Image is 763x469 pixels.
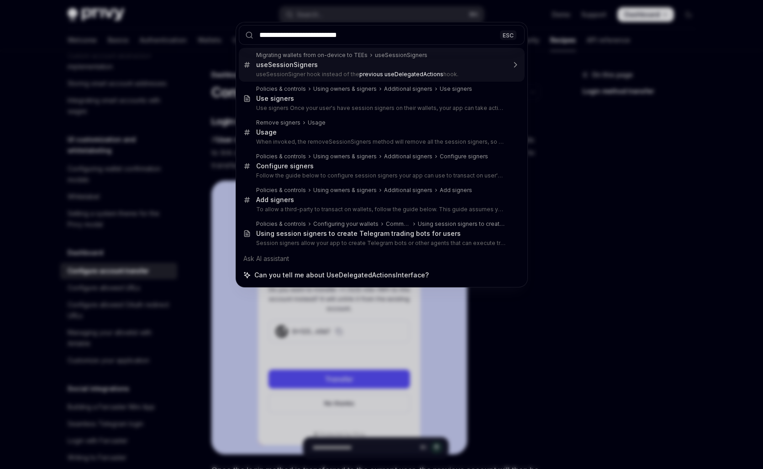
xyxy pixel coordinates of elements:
[256,187,306,194] div: Policies & controls
[256,229,461,238] div: Using session signers to create Telegram trading bots for users
[384,187,432,194] div: Additional signers
[375,52,427,59] div: useSessionSigners
[313,220,379,228] div: Configuring your wallets
[256,71,505,78] p: useSessionSigner hook instead of the hook.
[256,196,294,204] div: Add signers
[256,128,277,136] div: Usage
[256,162,314,170] div: Configure signers
[256,104,505,112] p: Use signers Once your user's have session signers on their wallets, your app can take actions on the
[256,52,368,59] div: Migrating wallets from on-device to TEEs
[384,85,432,93] div: Additional signers
[256,119,300,126] div: Remove signers
[359,71,443,78] b: previous useDelegatedActions
[386,220,411,228] div: Common use cases
[256,94,294,103] div: Use signers
[500,30,516,40] div: ESC
[440,153,488,160] div: Configure signers
[256,220,306,228] div: Policies & controls
[313,153,377,160] div: Using owners & signers
[254,271,429,280] span: Can you tell me about UseDelegatedActionsInterface?
[308,119,326,126] div: Usage
[440,187,472,194] div: Add signers
[239,250,525,267] div: Ask AI assistant
[256,240,505,247] p: Session signers allow your app to create Telegram bots or other agents that can execute transactions
[440,85,472,93] div: Use signers
[313,85,377,93] div: Using owners & signers
[384,153,432,160] div: Additional signers
[418,220,505,228] div: Using session signers to create Telegram trading bots for users
[256,138,505,146] p: When invoked, the removeSessionSigners method will remove all the session signers, so only the user
[256,153,306,160] div: Policies & controls
[256,172,505,179] p: Follow the guide below to configure session signers your app can use to transact on user's embedded
[256,85,306,93] div: Policies & controls
[313,187,377,194] div: Using owners & signers
[256,206,505,213] p: To allow a third-party to transact on wallets, follow the guide below. This guide assumes your appli
[256,61,318,69] div: useSessionSigners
